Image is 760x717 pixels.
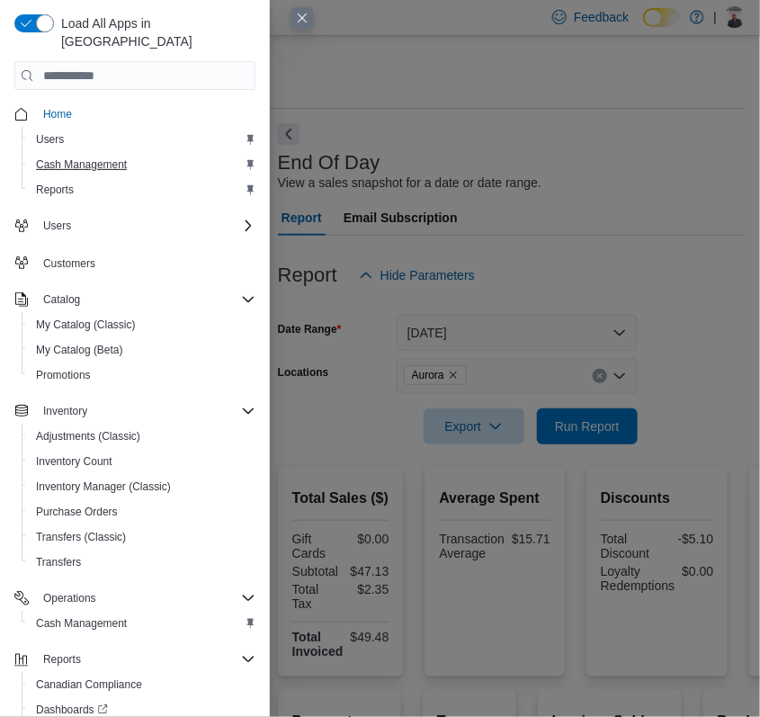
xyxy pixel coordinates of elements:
[29,314,143,336] a: My Catalog (Classic)
[7,213,263,238] button: Users
[22,177,263,202] button: Reports
[36,454,112,469] span: Inventory Count
[22,449,263,474] button: Inventory Count
[36,215,255,237] span: Users
[36,157,127,172] span: Cash Management
[29,451,255,472] span: Inventory Count
[36,400,94,422] button: Inventory
[22,337,263,363] button: My Catalog (Beta)
[36,479,171,494] span: Inventory Manager (Classic)
[29,526,255,548] span: Transfers (Classic)
[29,154,134,175] a: Cash Management
[36,215,78,237] button: Users
[36,703,108,717] span: Dashboards
[43,404,87,418] span: Inventory
[7,287,263,312] button: Catalog
[22,611,263,636] button: Cash Management
[29,476,255,497] span: Inventory Manager (Classic)
[43,107,72,121] span: Home
[36,429,140,444] span: Adjustments (Classic)
[29,501,125,523] a: Purchase Orders
[36,587,103,609] button: Operations
[36,649,255,670] span: Reports
[291,7,313,29] button: Close this dialog
[43,591,96,605] span: Operations
[29,129,255,150] span: Users
[36,183,74,197] span: Reports
[7,586,263,611] button: Operations
[54,14,255,50] span: Load All Apps in [GEOGRAPHIC_DATA]
[29,551,88,573] a: Transfers
[22,152,263,177] button: Cash Management
[36,400,255,422] span: Inventory
[43,652,81,667] span: Reports
[36,251,255,273] span: Customers
[22,499,263,524] button: Purchase Orders
[29,551,255,573] span: Transfers
[22,550,263,575] button: Transfers
[7,399,263,424] button: Inventory
[29,339,130,361] a: My Catalog (Beta)
[43,219,71,233] span: Users
[29,129,71,150] a: Users
[29,364,98,386] a: Promotions
[36,530,126,544] span: Transfers (Classic)
[36,253,103,274] a: Customers
[22,312,263,337] button: My Catalog (Classic)
[29,314,255,336] span: My Catalog (Classic)
[29,179,81,201] a: Reports
[36,677,142,692] span: Canadian Compliance
[7,647,263,672] button: Reports
[22,672,263,697] button: Canadian Compliance
[29,674,149,695] a: Canadian Compliance
[29,179,255,201] span: Reports
[29,476,178,497] a: Inventory Manager (Classic)
[22,424,263,449] button: Adjustments (Classic)
[36,103,255,125] span: Home
[36,587,255,609] span: Operations
[29,339,255,361] span: My Catalog (Beta)
[22,363,263,388] button: Promotions
[29,364,255,386] span: Promotions
[43,292,80,307] span: Catalog
[7,249,263,275] button: Customers
[36,289,87,310] button: Catalog
[22,127,263,152] button: Users
[22,474,263,499] button: Inventory Manager (Classic)
[36,318,136,332] span: My Catalog (Classic)
[36,343,123,357] span: My Catalog (Beta)
[36,555,81,569] span: Transfers
[29,451,120,472] a: Inventory Count
[36,103,79,125] a: Home
[36,649,88,670] button: Reports
[36,289,255,310] span: Catalog
[43,256,95,271] span: Customers
[36,132,64,147] span: Users
[29,674,255,695] span: Canadian Compliance
[36,505,118,519] span: Purchase Orders
[29,501,255,523] span: Purchase Orders
[29,613,255,634] span: Cash Management
[29,613,134,634] a: Cash Management
[29,526,133,548] a: Transfers (Classic)
[36,616,127,631] span: Cash Management
[36,368,91,382] span: Promotions
[29,426,148,447] a: Adjustments (Classic)
[29,154,255,175] span: Cash Management
[29,426,255,447] span: Adjustments (Classic)
[7,101,263,127] button: Home
[22,524,263,550] button: Transfers (Classic)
